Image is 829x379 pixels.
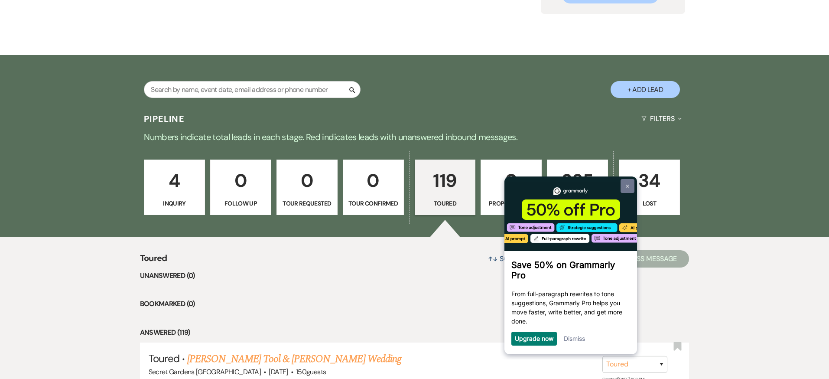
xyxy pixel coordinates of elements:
p: Inquiry [150,199,199,208]
p: 0 [216,166,266,195]
h3: Save 50% on Grammarly Pro [12,83,130,104]
a: 4Inquiry [144,160,205,215]
a: Upgrade now [15,158,54,166]
a: 0Proposal Sent [481,160,542,215]
a: 34Lost [619,160,680,215]
li: Unanswered (0) [140,270,689,281]
h3: Pipeline [144,113,185,125]
p: Follow Up [216,199,266,208]
span: Toured [140,252,167,270]
p: 0 [486,166,536,195]
p: 0 [282,166,332,195]
span: Toured [149,352,179,365]
a: 265Booked [547,160,608,215]
a: [PERSON_NAME] Tool & [PERSON_NAME] Wedding [187,351,401,367]
p: 0 [348,166,398,195]
p: Tour Requested [282,199,332,208]
a: Dismiss [64,158,85,166]
button: Sort By Date Created [484,247,588,270]
a: 0Tour Confirmed [343,160,404,215]
p: Toured [420,199,470,208]
p: 119 [420,166,470,195]
span: Secret Gardens [GEOGRAPHIC_DATA] [149,367,261,376]
p: From full-paragraph rewrites to tone suggestions, Grammarly Pro helps you move faster, write bett... [12,113,130,149]
a: 119Toured [415,160,476,215]
button: Filters [638,107,685,130]
button: + Add Lead [611,81,680,98]
p: 4 [150,166,199,195]
p: Numbers indicate total leads in each stage. Red indicates leads with unanswered inbound messages. [103,130,727,144]
p: Lost [624,199,674,208]
p: 265 [553,166,602,195]
li: Answered (119) [140,327,689,338]
span: [DATE] [269,367,288,376]
img: cf05b94ade4f42629b949fb8a375e811-frame-31613004.png [5,5,137,75]
a: 0Tour Requested [276,160,338,215]
p: Proposal Sent [486,199,536,208]
button: Send Mass Message [595,250,689,268]
p: 34 [624,166,674,195]
li: Bookmarked (0) [140,298,689,310]
span: ↑↓ [488,254,498,263]
img: close_x_white.png [126,8,130,12]
p: Tour Confirmed [348,199,398,208]
input: Search by name, event date, email address or phone number [144,81,361,98]
a: 0Follow Up [210,160,271,215]
span: 150 guests [296,367,326,376]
